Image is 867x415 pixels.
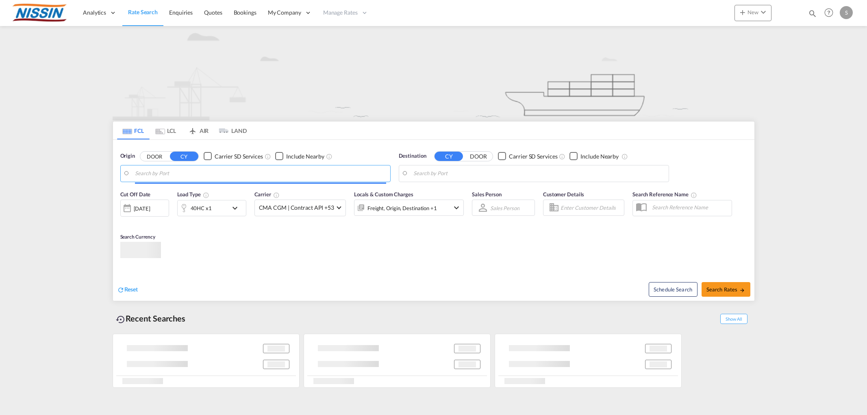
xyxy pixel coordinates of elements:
md-checkbox: Checkbox No Ink [204,152,263,161]
md-icon: Your search will be saved by the below given name [691,192,697,198]
md-icon: icon-chevron-down [230,203,244,213]
span: Enquiries [169,9,193,16]
span: Search Rates [706,286,745,293]
img: 485da9108dca11f0a63a77e390b9b49c.jpg [12,4,67,22]
span: My Company [268,9,301,17]
div: Help [822,6,840,20]
md-icon: Unchecked: Search for CY (Container Yard) services for all selected carriers.Checked : Search for... [265,153,271,160]
div: icon-magnify [808,9,817,21]
span: Search Currency [120,234,156,240]
button: DOOR [464,152,493,161]
div: 40HC x1icon-chevron-down [177,200,246,216]
div: [DATE] [134,205,150,212]
div: Freight Origin Destination Factory Stuffingicon-chevron-down [354,200,464,216]
span: Cut Off Date [120,191,151,198]
span: Quotes [204,9,222,16]
button: DOOR [140,152,169,161]
md-checkbox: Checkbox No Ink [498,152,557,161]
md-icon: icon-magnify [808,9,817,18]
span: Rate Search [128,9,158,15]
md-tab-item: LAND [215,122,247,139]
md-icon: Unchecked: Search for CY (Container Yard) services for all selected carriers.Checked : Search for... [559,153,565,160]
div: [DATE] [120,200,169,217]
span: New [738,9,768,15]
md-icon: icon-plus 400-fg [738,7,747,17]
span: Destination [399,152,426,160]
div: Carrier SD Services [509,152,557,161]
md-icon: icon-chevron-down [452,203,461,213]
div: 40HC x1 [191,202,212,214]
md-tab-item: AIR [182,122,215,139]
button: CY [170,152,198,161]
md-checkbox: Checkbox No Ink [275,152,324,161]
span: Customer Details [543,191,584,198]
md-tab-item: LCL [150,122,182,139]
div: Carrier SD Services [215,152,263,161]
img: new-FCL.png [113,26,755,120]
div: Include Nearby [286,152,324,161]
md-datepicker: Select [120,216,126,227]
md-icon: Unchecked: Ignores neighbouring ports when fetching rates.Checked : Includes neighbouring ports w... [326,153,332,160]
input: Search by Port [413,167,665,180]
span: Locals & Custom Charges [354,191,413,198]
span: Bookings [234,9,256,16]
md-icon: icon-refresh [117,286,124,293]
md-tab-item: FCL [117,122,150,139]
md-icon: Unchecked: Ignores neighbouring ports when fetching rates.Checked : Includes neighbouring ports w... [621,153,628,160]
div: Recent Searches [113,309,189,328]
input: Search by Port [135,167,386,180]
div: Include Nearby [580,152,619,161]
md-select: Sales Person [489,202,520,214]
div: S [840,6,853,19]
span: Search Reference Name [632,191,697,198]
div: Freight Origin Destination Factory Stuffing [367,202,437,214]
span: Show All [720,314,747,324]
input: Enter Customer Details [561,202,621,214]
span: Carrier [254,191,280,198]
md-icon: icon-information-outline [203,192,209,198]
md-pagination-wrapper: Use the left and right arrow keys to navigate between tabs [117,122,247,139]
md-icon: icon-airplane [188,126,198,132]
md-icon: The selected Trucker/Carrierwill be displayed in the rate results If the rates are from another f... [273,192,280,198]
span: Reset [124,286,138,293]
button: Note: By default Schedule search will only considerorigin ports, destination ports and cut off da... [649,282,698,297]
div: icon-refreshReset [117,285,138,294]
span: Sales Person [472,191,502,198]
md-checkbox: Checkbox No Ink [569,152,619,161]
button: CY [435,152,463,161]
span: Manage Rates [323,9,358,17]
span: Help [822,6,836,20]
button: icon-plus 400-fgNewicon-chevron-down [734,5,771,21]
md-icon: icon-arrow-right [739,287,745,293]
md-icon: icon-backup-restore [116,315,126,324]
button: Search Ratesicon-arrow-right [702,282,750,297]
span: CMA CGM | Contract API +53 [259,204,334,212]
span: Analytics [83,9,106,17]
div: Origin DOOR CY Checkbox No InkUnchecked: Search for CY (Container Yard) services for all selected... [113,140,754,301]
input: Search Reference Name [648,201,732,213]
md-icon: icon-chevron-down [758,7,768,17]
span: Load Type [177,191,209,198]
span: Origin [120,152,135,160]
